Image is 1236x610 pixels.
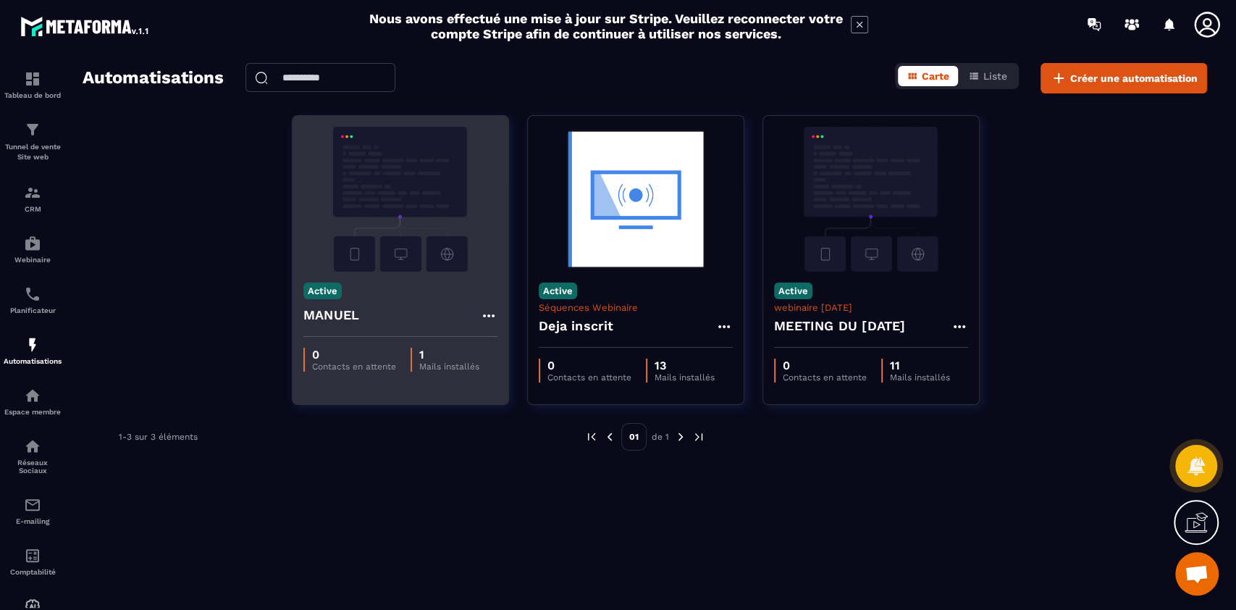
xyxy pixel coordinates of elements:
[419,348,479,362] p: 1
[24,387,41,404] img: automations
[24,336,41,354] img: automations
[4,568,62,576] p: Comptabilité
[24,235,41,252] img: automations
[4,275,62,325] a: schedulerschedulerPlanificateur
[312,348,396,362] p: 0
[303,127,497,272] img: automation-background
[4,325,62,376] a: automationsautomationsAutomatisations
[983,70,1007,82] span: Liste
[4,459,62,475] p: Réseaux Sociaux
[24,121,41,138] img: formation
[4,256,62,264] p: Webinaire
[539,283,577,299] p: Active
[655,359,715,372] p: 13
[4,224,62,275] a: automationsautomationsWebinaire
[652,431,669,443] p: de 1
[24,70,41,88] img: formation
[4,517,62,525] p: E-mailing
[539,316,613,336] h4: Deja inscrit
[119,432,198,442] p: 1-3 sur 3 éléments
[674,430,687,443] img: next
[369,11,844,41] h2: Nous avons effectué une mise à jour sur Stripe. Veuillez reconnecter votre compte Stripe afin de ...
[24,438,41,455] img: social-network
[4,306,62,314] p: Planificateur
[303,283,342,299] p: Active
[419,362,479,372] p: Mails installés
[922,70,949,82] span: Carte
[774,302,968,313] p: webinaire [DATE]
[539,302,733,313] p: Séquences Webinaire
[20,13,151,39] img: logo
[4,142,62,162] p: Tunnel de vente Site web
[4,110,62,173] a: formationformationTunnel de vente Site web
[4,485,62,536] a: emailemailE-mailing
[4,376,62,427] a: automationsautomationsEspace membre
[539,127,733,272] img: automation-background
[603,430,616,443] img: prev
[24,547,41,564] img: accountant
[4,427,62,485] a: social-networksocial-networkRéseaux Sociaux
[783,372,867,383] p: Contacts en attente
[547,372,631,383] p: Contacts en attente
[4,205,62,213] p: CRM
[547,359,631,372] p: 0
[4,408,62,416] p: Espace membre
[4,173,62,224] a: formationformationCRM
[24,496,41,514] img: email
[655,372,715,383] p: Mails installés
[774,127,968,272] img: automation-background
[959,66,1016,86] button: Liste
[890,372,950,383] p: Mails installés
[83,63,224,93] h2: Automatisations
[312,362,396,372] p: Contacts en attente
[774,316,905,336] h4: MEETING DU [DATE]
[1070,71,1198,85] span: Créer une automatisation
[890,359,950,372] p: 11
[4,59,62,110] a: formationformationTableau de bord
[585,430,598,443] img: prev
[898,66,958,86] button: Carte
[4,91,62,99] p: Tableau de bord
[1175,552,1219,596] div: Ouvrir le chat
[774,283,812,299] p: Active
[24,184,41,201] img: formation
[24,285,41,303] img: scheduler
[692,430,705,443] img: next
[303,305,359,325] h4: MANUEL
[783,359,867,372] p: 0
[4,536,62,587] a: accountantaccountantComptabilité
[4,357,62,365] p: Automatisations
[1040,63,1207,93] button: Créer une automatisation
[621,423,647,451] p: 01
